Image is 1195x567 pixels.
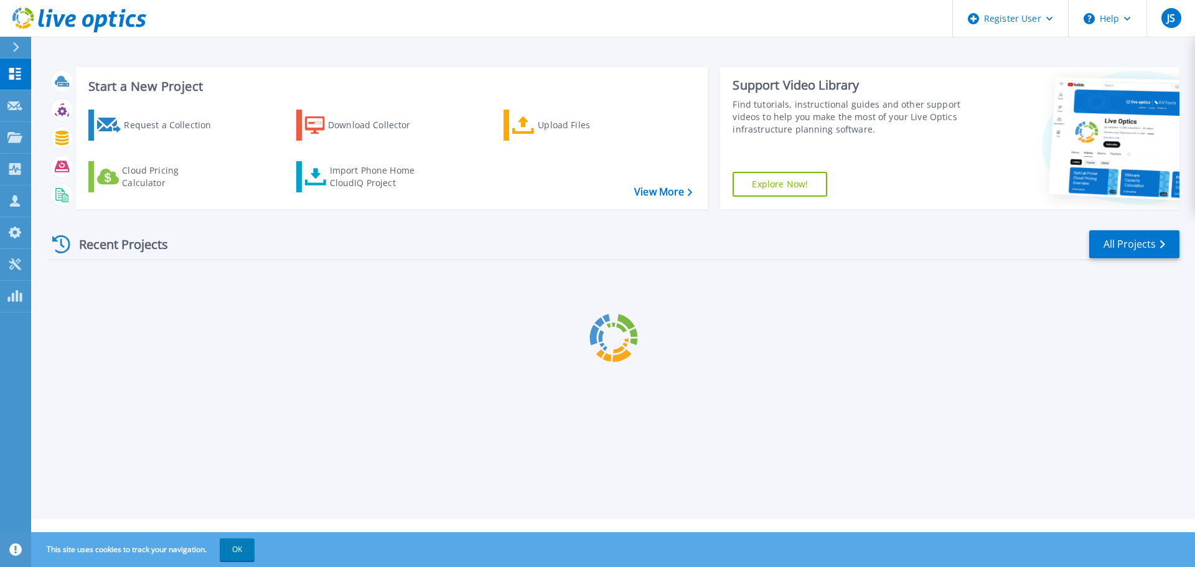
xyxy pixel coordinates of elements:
[88,110,227,141] a: Request a Collection
[1089,230,1179,258] a: All Projects
[88,80,692,93] h3: Start a New Project
[330,164,427,189] div: Import Phone Home CloudIQ Project
[733,172,827,197] a: Explore Now!
[122,164,222,189] div: Cloud Pricing Calculator
[328,113,428,138] div: Download Collector
[733,98,967,136] div: Find tutorials, instructional guides and other support videos to help you make the most of your L...
[504,110,642,141] a: Upload Files
[733,77,967,93] div: Support Video Library
[220,538,255,561] button: OK
[634,186,692,198] a: View More
[88,161,227,192] a: Cloud Pricing Calculator
[538,113,637,138] div: Upload Files
[1167,13,1175,23] span: JS
[48,229,185,260] div: Recent Projects
[296,110,435,141] a: Download Collector
[124,113,223,138] div: Request a Collection
[34,538,255,561] span: This site uses cookies to track your navigation.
